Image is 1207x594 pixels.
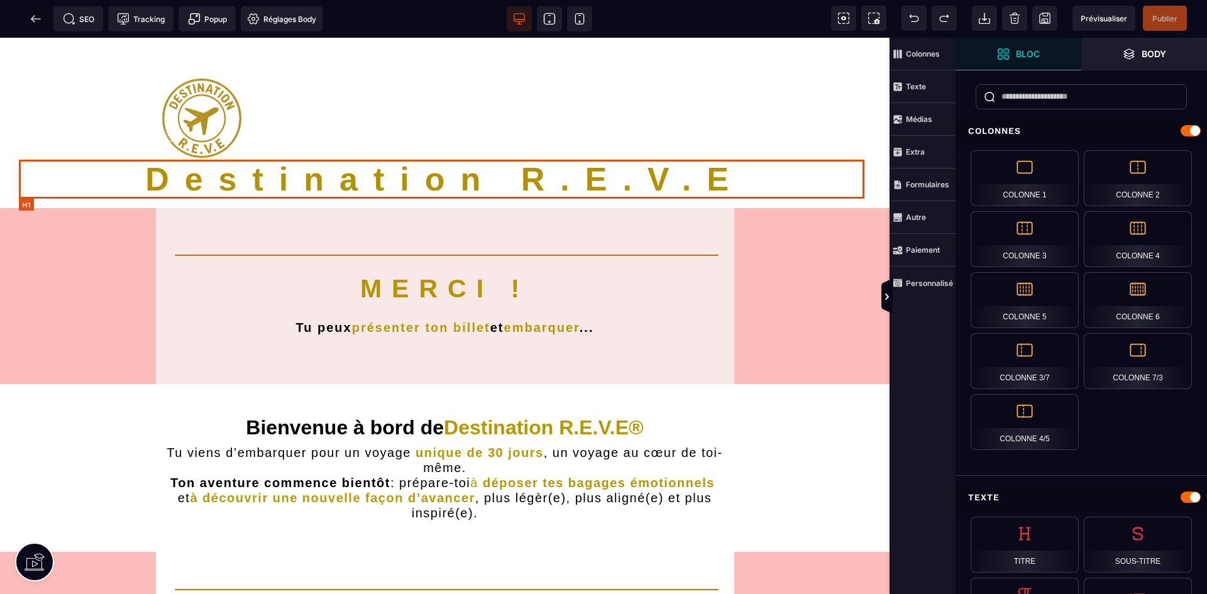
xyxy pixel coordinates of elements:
div: Colonne 2 [1084,150,1192,206]
strong: Formulaires [906,180,949,189]
span: Ouvrir les blocs [956,38,1081,70]
span: Prévisualiser [1081,14,1127,23]
strong: Texte [906,82,926,91]
span: Enregistrer le contenu [1143,6,1187,31]
span: Médias [890,103,956,136]
div: Colonne 4/5 [971,394,1079,450]
div: Colonne 3/7 [971,333,1079,389]
div: Colonne 7/3 [1084,333,1192,389]
span: Ouvrir les calques [1081,38,1207,70]
h2: Tu viens d’embarquer pour un voyage , un voyage au cœur de toi-même. : prépare-toi et , plus légè... [156,407,734,483]
span: Retour [23,6,48,31]
span: SEO [63,13,94,25]
h2: Tu peux et ... [175,272,715,299]
span: Paiement [890,234,956,267]
span: Colonnes [890,38,956,70]
span: Importer [972,6,997,31]
span: Aperçu [1072,6,1135,31]
span: Autre [890,201,956,234]
span: Afficher les vues [956,278,968,316]
span: Nettoyage [1002,6,1027,31]
span: Voir bureau [507,6,532,31]
div: Colonne 4 [1084,211,1192,267]
strong: Colonnes [906,49,940,58]
span: Extra [890,136,956,168]
span: Réglages Body [247,13,316,25]
span: Voir mobile [567,6,592,31]
div: Colonne 1 [971,150,1079,206]
span: Capture d'écran [861,6,886,31]
strong: Autre [906,212,926,222]
strong: Médias [906,114,932,124]
span: Tracking [117,13,165,25]
span: Voir les composants [831,6,856,31]
strong: Body [1142,49,1166,58]
strong: Personnalisé [906,278,953,288]
span: Métadata SEO [53,6,103,31]
div: Colonnes [956,119,1207,143]
span: Code de suivi [108,6,174,31]
span: Publier [1152,14,1177,23]
div: Colonne 3 [971,211,1079,267]
span: Créer une alerte modale [179,6,236,31]
strong: Extra [906,147,925,157]
div: Texte [956,486,1207,509]
img: 6bc32b15c6a1abf2dae384077174aadc_LOGOT15p.png [162,41,241,120]
strong: Bloc [1016,49,1040,58]
span: Rétablir [932,6,957,31]
span: Formulaires [890,168,956,201]
b: Ton aventure commence bientôt [170,438,390,452]
strong: Paiement [906,245,940,255]
div: Colonne 5 [971,272,1079,328]
div: Colonne 6 [1084,272,1192,328]
span: Personnalisé [890,267,956,299]
div: Titre [971,517,1079,573]
h1: Bienvenue à bord de [156,378,734,407]
span: Voir tablette [537,6,562,31]
span: Favicon [241,6,322,31]
span: Enregistrer [1032,6,1057,31]
span: Popup [188,13,227,25]
span: Texte [890,70,956,103]
div: Sous-titre [1084,517,1192,573]
span: Défaire [901,6,927,31]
